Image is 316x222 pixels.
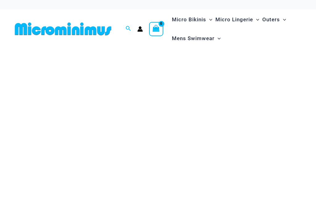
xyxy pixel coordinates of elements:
span: Mens Swimwear [172,31,214,46]
nav: Site Navigation [169,9,304,49]
a: Search icon link [126,25,131,33]
span: Menu Toggle [280,12,286,27]
span: Micro Bikinis [172,12,206,27]
img: MM SHOP LOGO FLAT [12,22,114,36]
span: Menu Toggle [253,12,259,27]
span: Micro Lingerie [215,12,253,27]
span: Outers [262,12,280,27]
span: Menu Toggle [214,31,221,46]
a: Account icon link [137,26,143,32]
a: View Shopping Cart, empty [149,22,163,36]
a: OutersMenu ToggleMenu Toggle [261,10,288,29]
a: Micro LingerieMenu ToggleMenu Toggle [214,10,261,29]
span: Menu Toggle [206,12,212,27]
a: Micro BikinisMenu ToggleMenu Toggle [170,10,214,29]
a: Mens SwimwearMenu ToggleMenu Toggle [170,29,222,48]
